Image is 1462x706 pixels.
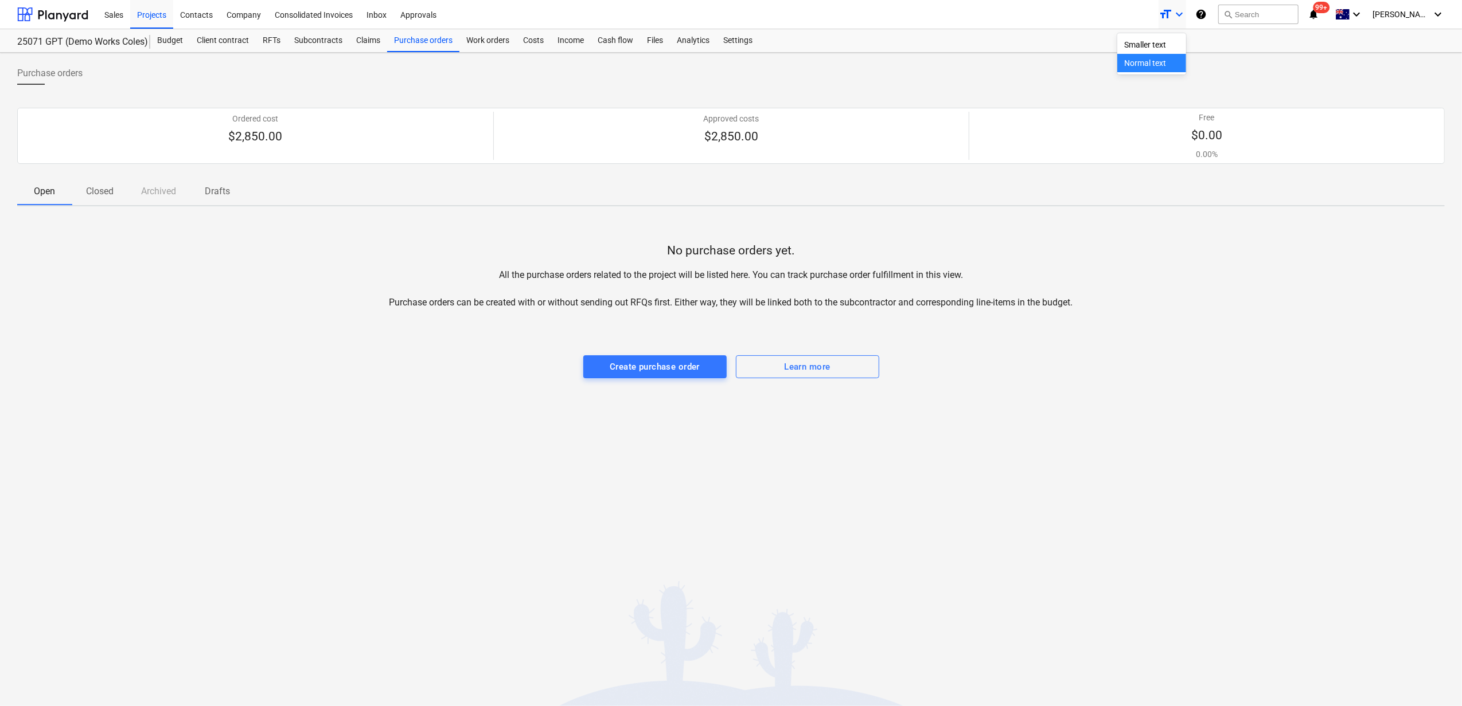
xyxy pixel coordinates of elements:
[1431,7,1445,21] i: keyboard_arrow_down
[1313,2,1330,13] span: 99+
[1117,36,1186,54] div: Smaller text
[1405,651,1462,706] iframe: Chat Widget
[1373,10,1430,19] span: [PERSON_NAME]
[1117,54,1186,72] div: Normal text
